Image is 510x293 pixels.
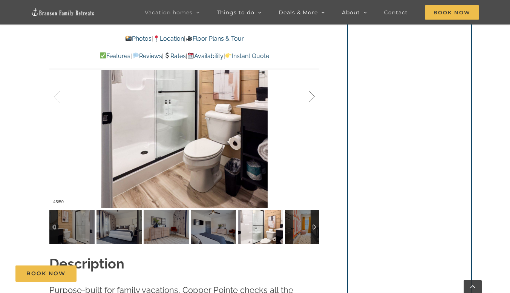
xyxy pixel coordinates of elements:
[187,52,224,60] a: Availability
[49,256,124,272] strong: Description
[342,10,360,15] span: About
[225,52,269,60] a: Instant Quote
[96,210,142,244] img: Copper-Pointe-at-Table-Rock-Lake-3022-scaled.jpg-nggid042915-ngg0dyn-120x90-00f0w010c011r110f110r...
[126,35,132,41] img: 📸
[49,210,95,244] img: Copper-Pointe-at-Table-Rock-Lake-3007-scaled.jpg-nggid042931-ngg0dyn-120x90-00f0w010c011r110f110r...
[100,52,106,58] img: ✅
[384,10,408,15] span: Contact
[279,10,318,15] span: Deals & More
[49,34,319,44] p: | |
[125,35,152,42] a: Photos
[153,35,184,42] a: Location
[144,210,189,244] img: Copper-Pointe-at-Table-Rock-Lake-3024-scaled.jpg-nggid042916-ngg0dyn-120x90-00f0w010c011r110f110r...
[185,35,244,42] a: Floor Plans & Tour
[217,10,254,15] span: Things to do
[145,10,193,15] span: Vacation homes
[238,210,283,244] img: Copper-Pointe-at-Table-Rock-Lake-3006-scaled.jpg-nggid042932-ngg0dyn-120x90-00f0w010c011r110f110r...
[15,265,77,282] a: Book Now
[100,52,130,60] a: Features
[26,270,66,277] span: Book Now
[132,52,162,60] a: Reviews
[425,5,479,20] span: Book Now
[31,8,95,17] img: Branson Family Retreats Logo
[191,210,236,244] img: Copper-Pointe-at-Table-Rock-Lake-3023-scaled.jpg-nggid042917-ngg0dyn-120x90-00f0w010c011r110f110r...
[225,52,231,58] img: 👉
[188,52,194,58] img: 📆
[153,35,159,41] img: 📍
[164,52,170,58] img: 💲
[49,51,319,61] p: | | | |
[164,52,186,60] a: Rates
[133,52,139,58] img: 💬
[285,210,330,244] img: Copper-Pointe-at-Table-Rock-Lake-3008-scaled.jpg-nggid042930-ngg0dyn-120x90-00f0w010c011r110f110r...
[186,35,192,41] img: 🎥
